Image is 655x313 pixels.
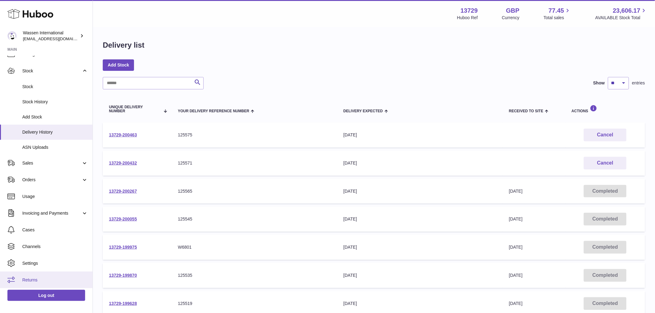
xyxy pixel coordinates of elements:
[109,273,137,278] a: 13729-199870
[178,160,331,166] div: 125571
[22,129,88,135] span: Delivery History
[109,189,137,194] a: 13729-200267
[178,109,249,113] span: Your Delivery Reference Number
[343,244,497,250] div: [DATE]
[7,290,85,301] a: Log out
[22,114,88,120] span: Add Stock
[109,301,137,306] a: 13729-199628
[103,40,145,50] h1: Delivery list
[343,109,383,113] span: Delivery Expected
[343,160,497,166] div: [DATE]
[109,245,137,250] a: 13729-199975
[509,245,523,250] span: [DATE]
[544,6,571,21] a: 77.45 Total sales
[109,132,137,137] a: 13729-200463
[506,6,519,15] strong: GBP
[22,227,88,233] span: Cases
[343,301,497,307] div: [DATE]
[509,109,543,113] span: Received to Site
[632,80,645,86] span: entries
[22,160,81,166] span: Sales
[584,129,627,141] button: Cancel
[593,80,605,86] label: Show
[22,99,88,105] span: Stock History
[178,132,331,138] div: 125575
[22,244,88,250] span: Channels
[23,30,79,42] div: Wassen International
[22,84,88,90] span: Stock
[595,15,648,21] span: AVAILABLE Stock Total
[572,105,639,113] div: Actions
[461,6,478,15] strong: 13729
[343,188,497,194] div: [DATE]
[23,36,91,41] span: [EMAIL_ADDRESS][DOMAIN_NAME]
[457,15,478,21] div: Huboo Ref
[584,157,627,169] button: Cancel
[22,177,81,183] span: Orders
[109,217,137,221] a: 13729-200055
[178,244,331,250] div: W6801
[509,189,523,194] span: [DATE]
[109,105,160,113] span: Unique Delivery Number
[103,59,134,71] a: Add Stock
[178,188,331,194] div: 125565
[178,216,331,222] div: 125545
[178,272,331,278] div: 125535
[595,6,648,21] a: 23,606.17 AVAILABLE Stock Total
[502,15,520,21] div: Currency
[22,210,81,216] span: Invoicing and Payments
[544,15,571,21] span: Total sales
[178,301,331,307] div: 125519
[509,301,523,306] span: [DATE]
[343,216,497,222] div: [DATE]
[22,194,88,199] span: Usage
[509,273,523,278] span: [DATE]
[109,161,137,165] a: 13729-200432
[22,144,88,150] span: ASN Uploads
[7,31,17,41] img: gemma.moses@wassen.com
[509,217,523,221] span: [DATE]
[549,6,564,15] span: 77.45
[22,68,81,74] span: Stock
[343,132,497,138] div: [DATE]
[613,6,640,15] span: 23,606.17
[22,277,88,283] span: Returns
[22,260,88,266] span: Settings
[343,272,497,278] div: [DATE]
